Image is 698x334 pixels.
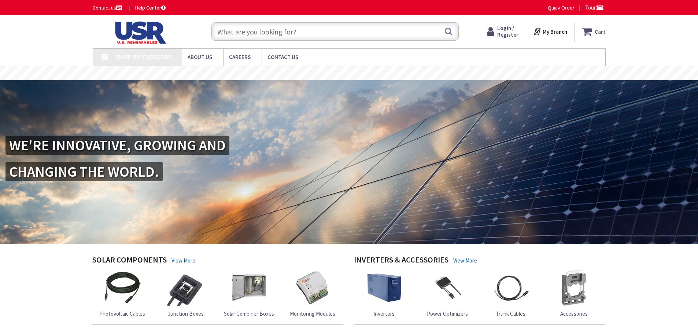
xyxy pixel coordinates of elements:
span: Tour [585,4,604,11]
a: Inverters Inverters [366,269,402,318]
h2: CHANGING THE WORLD. [5,162,163,181]
span: About Us [188,54,212,60]
a: Photovoltaic Cables Photovoltaic Cables [99,269,145,318]
h2: WE'RE INNOVATIVE, GROWING AND [5,136,229,155]
rs-layer: [MEDICAL_DATA]: Our Commitment to Our Employees and Customers [234,69,481,77]
img: Inverters [366,269,402,306]
a: Monitoring Modules Monitoring Modules [290,269,335,318]
span: Contact Us [267,54,298,60]
a: Power Optimizers Power Optimizers [427,269,468,318]
span: Monitoring Modules [290,310,335,317]
a: Help Center [135,4,166,11]
a: Trunk Cables Trunk Cables [492,269,529,318]
span: Junction Boxes [168,310,204,317]
a: Quick Order [548,4,575,11]
span: Inverters [373,310,395,317]
img: Monitoring Modules [294,269,331,306]
a: Login / Register [487,25,518,38]
div: My Branch [533,25,567,38]
img: U.S. Renewable Solutions [93,21,186,44]
img: Solar Combiner Boxes [231,269,267,306]
a: Cart [582,25,606,38]
span: Solar Combiner Boxes [224,310,274,317]
span: Photovoltaic Cables [99,310,145,317]
a: Junction Boxes Junction Boxes [167,269,204,318]
span: Login / Register [497,25,518,38]
a: View More [171,257,195,264]
span: Trunk Cables [496,310,525,317]
img: Accessories [556,269,592,306]
span: Accessories [560,310,588,317]
span: Power Optimizers [427,310,468,317]
strong: My Branch [543,28,567,35]
h4: Inverters & Accessories [354,255,448,266]
img: Trunk Cables [492,269,529,306]
img: Photovoltaic Cables [104,269,141,306]
h4: Solar Components [92,255,167,266]
a: Solar Combiner Boxes Solar Combiner Boxes [224,269,274,318]
a: Accessories Accessories [556,269,592,318]
img: Power Optimizers [429,269,466,306]
span: Careers [229,54,251,60]
input: What are you looking for? [211,22,459,41]
a: View More [453,257,477,264]
a: Contact us [93,4,123,11]
img: Junction Boxes [167,269,204,306]
strong: Cart [595,25,606,38]
span: Shop By Category [115,53,171,61]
